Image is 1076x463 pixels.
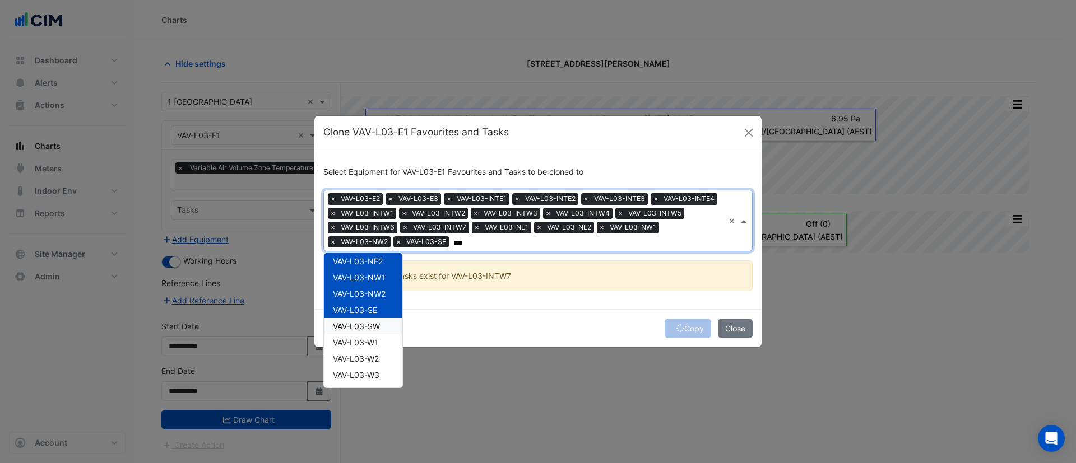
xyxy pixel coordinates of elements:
[544,222,594,233] span: VAV-L03-NE2
[454,193,509,204] span: VAV-L03-INTE1
[328,193,338,204] span: ×
[338,236,391,247] span: VAV-L03-NW2
[403,236,449,247] span: VAV-L03-SE
[543,208,553,219] span: ×
[481,208,540,219] span: VAV-L03-INTW3
[323,125,509,139] h5: Clone VAV-L03-E1 Favourites and Tasks
[338,193,383,204] span: VAV-L03-E2
[409,208,468,219] span: VAV-L03-INTW2
[512,193,522,204] span: ×
[396,193,441,204] span: VAV-L03-E3
[472,222,482,233] span: ×
[333,256,383,266] span: VAV-L03-NE2
[482,222,531,233] span: VAV-L03-NE1
[323,252,403,388] ng-dropdown-panel: Options list
[718,319,753,338] button: Close
[1038,425,1065,452] div: Open Intercom Messenger
[522,193,578,204] span: VAV-L03-INTE2
[333,289,386,298] span: VAV-L03-NW2
[410,222,469,233] span: VAV-L03-INTW7
[651,193,661,204] span: ×
[333,370,379,380] span: VAV-L03-W3
[591,193,648,204] span: VAV-L03-INTE3
[729,215,738,227] span: Clear
[333,354,379,363] span: VAV-L03-W2
[393,236,403,247] span: ×
[323,167,753,177] h6: Select Equipment for VAV-L03-E1 Favourites and Tasks to be cloned to
[740,124,757,141] button: Close
[328,208,338,219] span: ×
[625,208,684,219] span: VAV-L03-INTW5
[534,222,544,233] span: ×
[471,208,481,219] span: ×
[328,222,338,233] span: ×
[661,193,717,204] span: VAV-L03-INTE4
[615,208,625,219] span: ×
[333,321,380,331] span: VAV-L03-SW
[386,193,396,204] span: ×
[444,193,454,204] span: ×
[338,222,397,233] span: VAV-L03-INTW6
[553,208,613,219] span: VAV-L03-INTW4
[607,222,659,233] span: VAV-L03-NW1
[338,208,396,219] span: VAV-L03-INTW1
[333,305,377,315] span: VAV-L03-SE
[333,338,378,347] span: VAV-L03-W1
[333,273,385,282] span: VAV-L03-NW1
[323,260,753,291] ngb-alert: No Favourites or Tasks exist for VAV-L03-INTW7
[400,222,410,233] span: ×
[328,236,338,247] span: ×
[399,208,409,219] span: ×
[597,222,607,233] span: ×
[581,193,591,204] span: ×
